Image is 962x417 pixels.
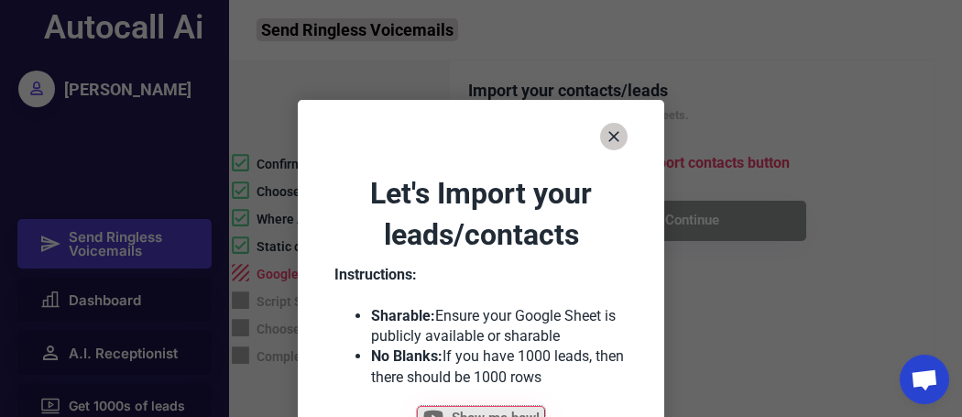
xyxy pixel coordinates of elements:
strong: Sharable: [371,307,435,324]
font: Let's Import your leads/contacts [370,176,599,252]
li: Ensure your Google Sheet is publicly available or sharable [371,306,628,347]
strong: Instructions: [334,266,417,283]
div: Open chat [900,355,949,404]
li: If you have 1000 leads, then there should be 1000 rows [371,346,628,388]
strong: No Blanks: [371,347,443,365]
